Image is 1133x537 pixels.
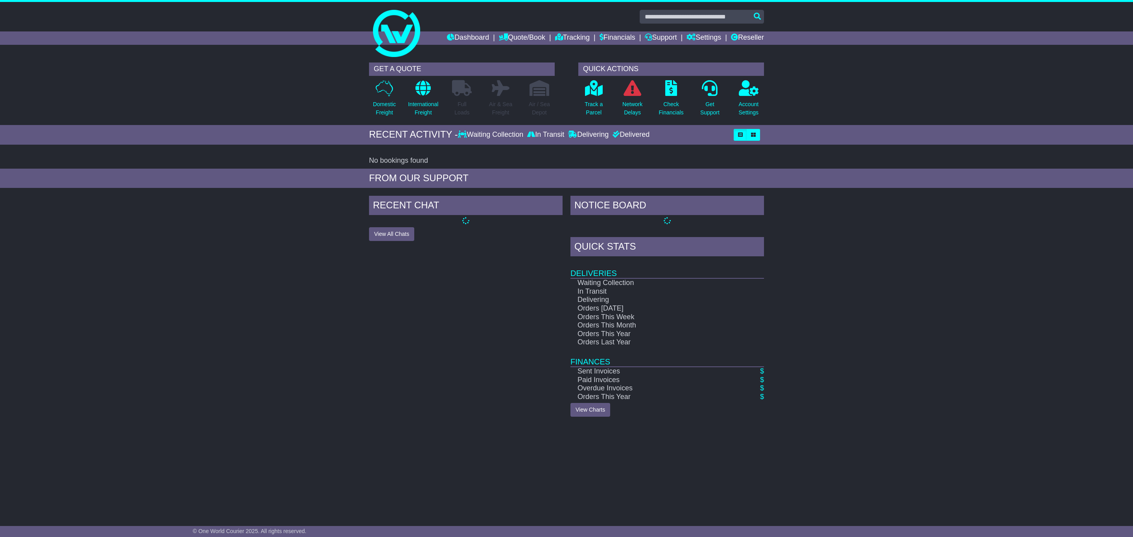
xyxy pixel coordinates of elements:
a: GetSupport [700,80,720,121]
td: Overdue Invoices [570,384,736,393]
a: Settings [686,31,721,45]
div: NOTICE BOARD [570,196,764,217]
td: Sent Invoices [570,367,736,376]
a: NetworkDelays [622,80,643,121]
p: Domestic Freight [373,100,396,117]
p: Full Loads [452,100,472,117]
a: Track aParcel [584,80,603,121]
div: RECENT CHAT [369,196,563,217]
div: FROM OUR SUPPORT [369,173,764,184]
td: In Transit [570,287,736,296]
p: Air & Sea Freight [489,100,512,117]
td: Orders This Month [570,321,736,330]
div: Waiting Collection [458,131,525,139]
a: Dashboard [447,31,489,45]
td: Orders This Week [570,313,736,322]
td: Orders [DATE] [570,304,736,313]
div: No bookings found [369,156,764,165]
p: Check Financials [659,100,684,117]
a: Financials [600,31,635,45]
td: Finances [570,347,764,367]
td: Orders This Year [570,330,736,338]
p: Network Delays [622,100,642,117]
td: Waiting Collection [570,278,736,287]
div: Delivered [611,131,650,139]
td: Deliveries [570,258,764,278]
p: Track a Parcel [585,100,603,117]
div: QUICK ACTIONS [578,63,764,76]
a: $ [760,393,764,401]
a: DomesticFreight [373,80,396,121]
a: Support [645,31,677,45]
span: © One World Courier 2025. All rights reserved. [193,528,306,534]
a: AccountSettings [738,80,759,121]
td: Delivering [570,296,736,304]
a: Reseller [731,31,764,45]
td: Orders Last Year [570,338,736,347]
p: International Freight [408,100,438,117]
p: Get Support [700,100,720,117]
div: GET A QUOTE [369,63,555,76]
a: Quote/Book [499,31,545,45]
div: Delivering [566,131,611,139]
a: View Charts [570,403,610,417]
p: Account Settings [739,100,759,117]
a: Tracking [555,31,590,45]
a: CheckFinancials [659,80,684,121]
button: View All Chats [369,227,414,241]
div: RECENT ACTIVITY - [369,129,458,140]
p: Air / Sea Depot [529,100,550,117]
td: Paid Invoices [570,376,736,384]
a: InternationalFreight [408,80,439,121]
div: Quick Stats [570,237,764,258]
a: $ [760,367,764,375]
a: $ [760,376,764,384]
td: Orders This Year [570,393,736,401]
div: In Transit [525,131,566,139]
a: $ [760,384,764,392]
